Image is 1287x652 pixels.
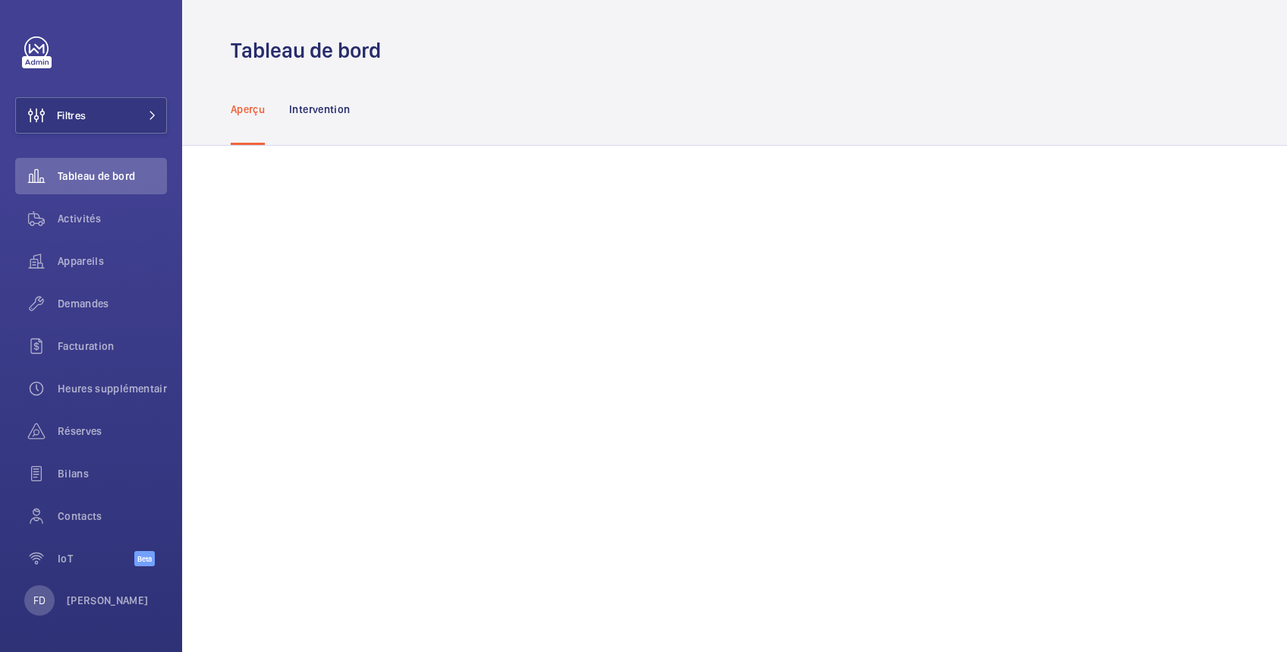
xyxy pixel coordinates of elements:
[289,102,350,117] p: Intervention
[58,509,167,524] span: Contacts
[58,296,167,311] span: Demandes
[67,593,149,608] p: [PERSON_NAME]
[58,466,167,481] span: Bilans
[231,36,390,65] h1: Tableau de bord
[58,254,167,269] span: Appareils
[58,339,167,354] span: Facturation
[58,211,167,226] span: Activités
[134,551,155,566] span: Beta
[33,593,46,608] p: FD
[57,108,86,123] span: Filtres
[231,102,265,117] p: Aperçu
[58,169,167,184] span: Tableau de bord
[58,551,134,566] span: IoT
[15,97,167,134] button: Filtres
[58,424,167,439] span: Réserves
[58,381,167,396] span: Heures supplémentaires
